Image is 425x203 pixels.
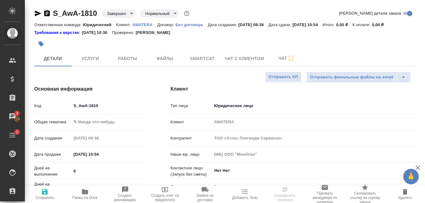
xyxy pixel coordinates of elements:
span: Заявка на доставку [189,193,221,202]
p: Дата создания [34,135,71,141]
span: 3 [12,110,22,116]
div: split button [306,72,411,83]
button: Завершен [105,11,128,16]
span: Папка на Drive [72,196,98,200]
button: Доп статусы указывают на важность/срочность заказа [183,9,191,17]
span: Чат [272,54,301,62]
input: Пустое поле [212,134,418,143]
button: Папка на Drive [65,186,105,203]
a: Требования к верстке: [34,30,82,36]
p: Дата создания: [208,22,238,27]
button: Скопировать ссылку на оценку заказа [345,186,385,203]
p: Договор [170,184,212,190]
button: Добавить Todo [225,186,265,203]
button: Отправить финальные файлы на email [306,72,397,83]
span: Smartcat [187,55,217,63]
p: 0,00 ₽ [372,22,389,27]
p: Договор: [157,22,175,27]
div: Завершен [102,9,135,18]
p: Дата сдачи: [269,22,292,27]
p: 0,00 ₽ [336,22,353,27]
input: Пустое поле [212,150,418,159]
button: Сохранить [25,186,65,203]
p: [DATE] 10:36 [82,30,112,36]
p: Ответственная команда: [34,22,83,27]
button: Заявка на доставку [185,186,225,203]
button: Скопировать ссылку для ЯМессенджера [34,10,42,17]
button: 🙏 [403,169,419,184]
p: Контрагент [170,135,212,141]
button: Отправить КП [265,72,301,83]
span: Отправить КП [269,73,298,81]
a: S_AwA-1810 [53,9,97,17]
span: Детали [38,55,68,63]
p: Общая тематика [34,119,71,125]
div: Нажми, чтобы открыть папку с инструкцией [34,30,82,36]
p: Клиент: [116,22,132,27]
p: Дней на выполнение (авт.) [34,181,71,194]
a: Без договора [175,22,208,27]
a: AWATERA [132,22,157,27]
p: Юридический [83,22,116,27]
p: Контактное лицо (Запуск без сметы) [170,165,212,177]
a: 2 [2,127,23,143]
input: Пустое поле [212,117,418,126]
span: Работы [113,55,142,63]
p: Код [34,103,71,109]
h4: Клиент [170,85,418,93]
button: Скопировать ссылку [43,10,51,17]
button: Призвать менеджера по развитию [305,186,345,203]
button: Создать счет на предоплату [145,186,185,203]
button: Удалить [385,186,425,203]
input: ✎ Введи что-нибудь [71,150,126,159]
span: Удалить [398,196,412,200]
span: Сохранить [36,196,54,200]
span: Файлы [150,55,180,63]
span: Создать счет на предоплату [149,193,181,202]
span: Определить тематику [269,193,301,202]
input: Пустое поле [71,183,146,192]
span: 🙏 [406,170,416,183]
span: Создать рекламацию [109,193,141,202]
p: Дата продажи [34,151,71,158]
div: Завершен [140,9,179,18]
h4: Основная информация [34,85,146,93]
div: ✎ Введи что-нибудь [71,117,146,127]
p: [DATE] 10:54 [292,22,323,27]
p: [DATE] 09:38 [238,22,269,27]
span: Отправить финальные файлы на email [310,74,393,81]
p: Тип лица [170,103,212,109]
span: Услуги [75,55,105,63]
p: К оплате: [353,22,372,27]
p: Дней на выполнение [34,165,71,177]
div: ✎ Введи что-нибудь [73,119,138,125]
a: 3 [2,109,23,124]
span: [PERSON_NAME] детали заказа [339,10,401,17]
span: 2 [12,129,22,135]
span: Чат с клиентом [225,55,264,63]
button: Добавить тэг [34,37,48,51]
input: ✎ Введи что-нибудь [71,167,146,176]
span: Добавить Todo [232,196,258,200]
div: Юридическое лицо [212,101,418,111]
svg: Подписаться [287,55,295,62]
input: Пустое поле [212,182,418,191]
p: Итого: [323,22,336,27]
p: Проверено: [112,30,136,36]
button: Создать рекламацию [105,186,145,203]
button: Нормальный [143,11,171,16]
p: [PERSON_NAME] [136,30,175,36]
input: Пустое поле [71,134,126,143]
button: Определить тематику [265,186,305,203]
p: Наше юр. лицо [170,151,212,158]
input: ✎ Введи что-нибудь [71,101,146,110]
p: Клиент [170,119,212,125]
